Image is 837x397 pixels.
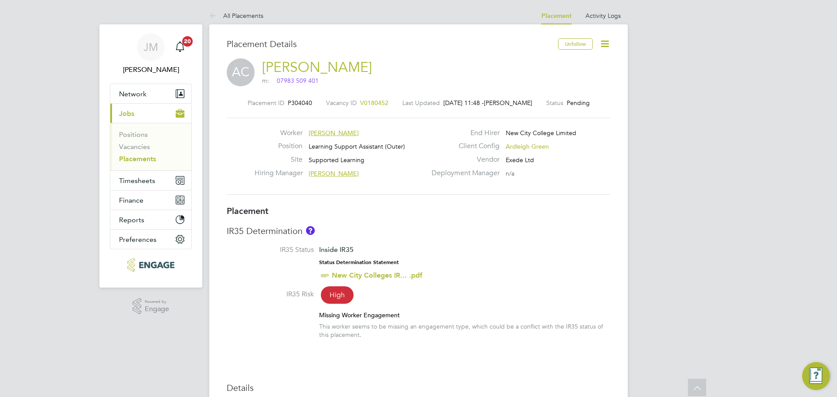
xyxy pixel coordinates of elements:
[262,59,372,76] a: [PERSON_NAME]
[309,129,359,137] span: [PERSON_NAME]
[227,245,314,254] label: IR35 Status
[262,77,319,85] span: m:
[171,33,189,61] a: 20
[326,99,357,107] label: Vacancy ID
[321,286,354,304] span: High
[360,99,388,107] span: V0180452
[119,109,134,118] span: Jobs
[426,129,500,138] label: End Hirer
[255,129,303,138] label: Worker
[119,90,146,98] span: Network
[110,84,191,103] button: Network
[227,58,255,86] span: AC
[319,311,610,319] div: Missing Worker Engagement
[119,143,150,151] a: Vacancies
[332,271,422,279] a: New City Colleges IR... .pdf
[119,196,143,204] span: Finance
[319,245,354,254] span: Inside IR35
[546,99,563,107] label: Status
[110,190,191,210] button: Finance
[309,143,405,150] span: Learning Support Assistant (Outer)
[110,123,191,170] div: Jobs
[506,143,549,150] span: Ardleigh Green
[402,99,440,107] label: Last Updated
[110,230,191,249] button: Preferences
[145,298,169,305] span: Powered by
[110,64,192,75] span: Jasmine Mills
[133,298,170,315] a: Powered byEngage
[110,210,191,229] button: Reports
[143,41,158,53] span: JM
[227,38,551,50] h3: Placement Details
[110,258,192,272] a: Go to home page
[255,169,303,178] label: Hiring Manager
[248,99,284,107] label: Placement ID
[802,362,830,390] button: Engage Resource Center
[309,170,359,177] span: [PERSON_NAME]
[255,142,303,151] label: Position
[269,77,276,85] img: logo.svg
[319,259,399,265] strong: Status Determination Statement
[119,130,148,139] a: Positions
[506,129,576,137] span: New City College Limited
[443,99,484,107] span: [DATE] 11:48 -
[119,176,155,185] span: Timesheets
[227,290,314,299] label: IR35 Risk
[119,216,144,224] span: Reports
[306,226,315,235] button: About IR35
[110,33,192,75] a: JM[PERSON_NAME]
[426,155,500,164] label: Vendor
[269,77,319,85] span: 07983 509 401
[506,170,514,177] span: n/a
[227,206,269,216] b: Placement
[110,171,191,190] button: Timesheets
[145,305,169,313] span: Engage
[309,156,364,164] span: Supported Learning
[567,99,590,107] span: Pending
[209,12,263,20] a: All Placements
[227,225,610,237] h3: IR35 Determination
[110,104,191,123] button: Jobs
[558,38,593,50] button: Unfollow
[182,36,193,47] span: 20
[585,12,621,20] a: Activity Logs
[426,142,500,151] label: Client Config
[426,169,500,178] label: Deployment Manager
[119,155,156,163] a: Placements
[506,156,534,164] span: Exede Ltd
[127,258,174,272] img: xede-logo-retina.png
[119,235,157,244] span: Preferences
[99,24,202,288] nav: Main navigation
[319,322,610,338] div: This worker seems to be missing an engagement type, which could be a conflict with the IR35 statu...
[288,99,312,107] span: P304040
[255,155,303,164] label: Site
[227,382,610,394] h3: Details
[484,99,532,107] span: [PERSON_NAME]
[541,12,572,20] a: Placement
